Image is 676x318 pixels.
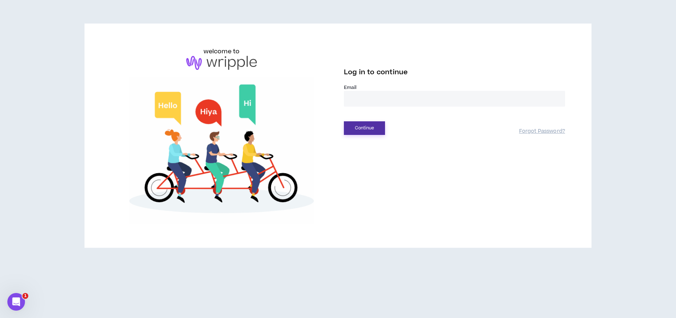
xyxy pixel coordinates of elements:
img: logo-brand.png [186,56,257,70]
img: Welcome to Wripple [111,77,332,225]
iframe: Intercom live chat [7,293,25,311]
span: Log in to continue [344,68,408,77]
span: 1 [22,293,28,299]
a: Forgot Password? [519,128,565,135]
label: Email [344,84,565,91]
button: Continue [344,121,385,135]
h6: welcome to [204,47,240,56]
